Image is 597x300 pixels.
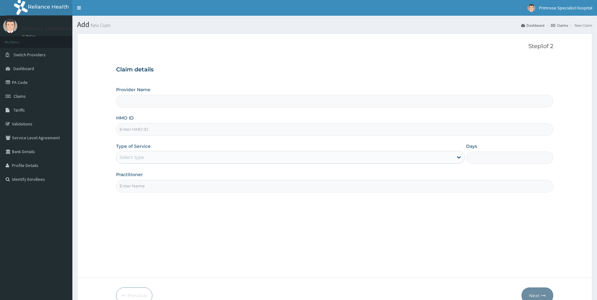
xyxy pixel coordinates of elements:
div: Select type [120,154,144,160]
span: Tariffs [14,107,25,113]
img: User Image [527,4,535,12]
label: Type of Service [116,143,151,149]
span: Primrose Specialist Hospital [539,5,592,11]
input: Enter HMO ID [116,123,554,136]
span: Claims [14,93,26,99]
label: Provider Name [116,86,150,93]
a: Online [22,34,37,39]
label: Days [466,143,477,149]
li: New Claim [569,23,592,28]
small: New Claim [89,23,110,28]
input: Enter Name [116,180,554,192]
a: Claims [551,23,568,28]
p: Step 1 of 2 [116,43,554,50]
label: HMO ID [116,115,134,121]
p: Primrose Specialist Hospital [22,25,91,31]
h3: Claim details [116,66,554,73]
h1: Add [77,20,592,29]
a: Dashboard [521,23,544,28]
img: User Image [3,19,17,33]
span: Dashboard [14,66,34,71]
span: Switch Providers [14,52,46,58]
label: Practitioner [116,171,143,178]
